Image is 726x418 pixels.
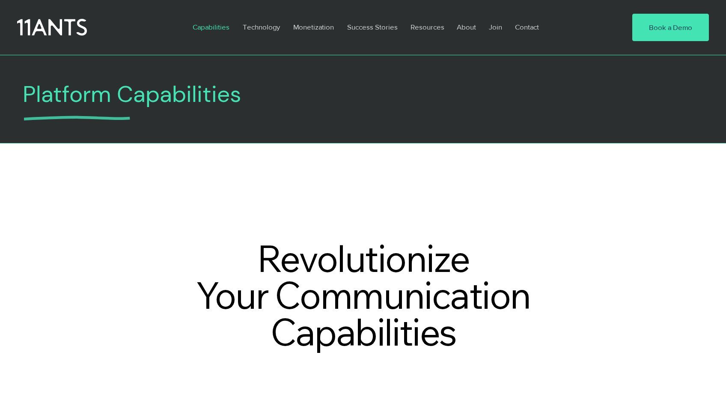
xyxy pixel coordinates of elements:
span: Platform Capabilities [23,79,241,109]
a: Technology [236,17,287,37]
a: Contact [509,17,546,37]
a: Resources [404,17,450,37]
nav: Site [186,17,606,37]
h2: Revolutionize Your Communication Capabilities [171,240,555,350]
a: Join [482,17,509,37]
p: Resources [406,17,449,37]
p: Contact [511,17,543,37]
a: Capabilities [186,17,236,37]
p: Success Stories [343,17,402,37]
span: Book a Demo [649,22,692,33]
a: About [450,17,482,37]
p: About [452,17,480,37]
a: Book a Demo [632,14,709,41]
a: Success Stories [341,17,404,37]
p: Capabilities [188,17,234,37]
p: Join [485,17,506,37]
p: Monetization [289,17,338,37]
p: Technology [238,17,284,37]
a: Monetization [287,17,341,37]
